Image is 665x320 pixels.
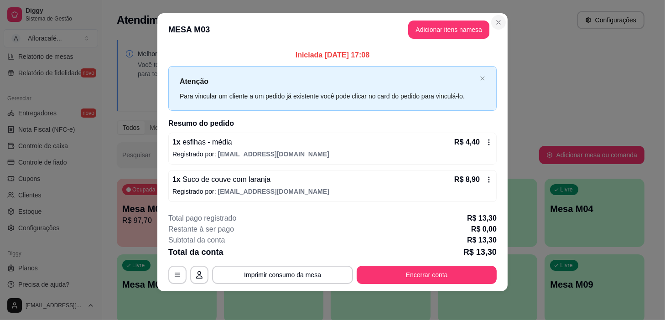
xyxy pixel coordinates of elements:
[172,187,493,196] p: Registrado por:
[180,76,476,87] p: Atenção
[491,15,506,30] button: Close
[471,224,497,235] p: R$ 0,00
[467,235,497,246] p: R$ 13,30
[218,150,329,158] span: [EMAIL_ADDRESS][DOMAIN_NAME]
[181,138,232,146] span: esfihas - média
[180,91,476,101] div: Para vincular um cliente a um pedido já existente você pode clicar no card do pedido para vinculá...
[168,246,223,258] p: Total da conta
[480,76,485,82] button: close
[218,188,329,195] span: [EMAIL_ADDRESS][DOMAIN_NAME]
[172,137,232,148] p: 1 x
[168,118,497,129] h2: Resumo do pedido
[168,50,497,61] p: Iniciada [DATE] 17:08
[480,76,485,81] span: close
[408,21,489,39] button: Adicionar itens namesa
[467,213,497,224] p: R$ 13,30
[168,224,234,235] p: Restante à ser pago
[181,175,270,183] span: Suco de couve com laranja
[168,235,225,246] p: Subtotal da conta
[454,137,480,148] p: R$ 4,40
[463,246,497,258] p: R$ 13,30
[172,150,493,159] p: Registrado por:
[212,266,353,284] button: Imprimir consumo da mesa
[357,266,497,284] button: Encerrar conta
[157,13,508,46] header: MESA M03
[168,213,236,224] p: Total pago registrado
[172,174,270,185] p: 1 x
[454,174,480,185] p: R$ 8,90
